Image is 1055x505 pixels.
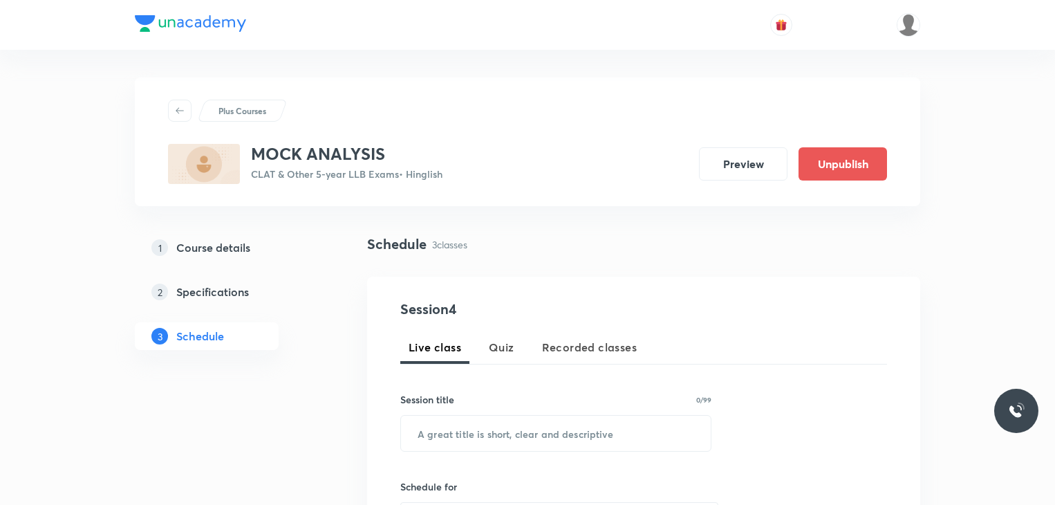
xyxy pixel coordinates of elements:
img: sejal [897,13,920,37]
h5: Specifications [176,284,249,300]
p: Plus Courses [218,104,266,117]
img: 5925EFA7-FBC8-4822-AF07-093FC23E4AE6_plus.png [168,144,240,184]
button: Preview [699,147,787,181]
a: Company Logo [135,15,246,35]
p: CLAT & Other 5-year LLB Exams • Hinglish [251,167,442,181]
h3: MOCK ANALYSIS [251,144,442,164]
h4: Session 4 [400,299,653,320]
input: A great title is short, clear and descriptive [401,416,711,451]
button: Unpublish [799,147,887,181]
span: Recorded classes [542,339,637,356]
img: avatar [775,19,787,31]
h4: Schedule [367,234,427,255]
h5: Schedule [176,328,224,345]
a: 1Course details [135,234,323,261]
p: 0/99 [696,396,711,403]
h5: Course details [176,239,250,256]
img: Company Logo [135,15,246,32]
a: 2Specifications [135,278,323,306]
span: Live class [409,339,461,356]
h6: Session title [400,392,454,407]
p: 3 classes [432,237,467,252]
p: 2 [151,284,168,300]
h6: Schedule for [400,479,711,494]
p: 3 [151,328,168,345]
img: ttu [1008,403,1025,419]
button: avatar [770,14,792,36]
span: Quiz [489,339,514,356]
p: 1 [151,239,168,256]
